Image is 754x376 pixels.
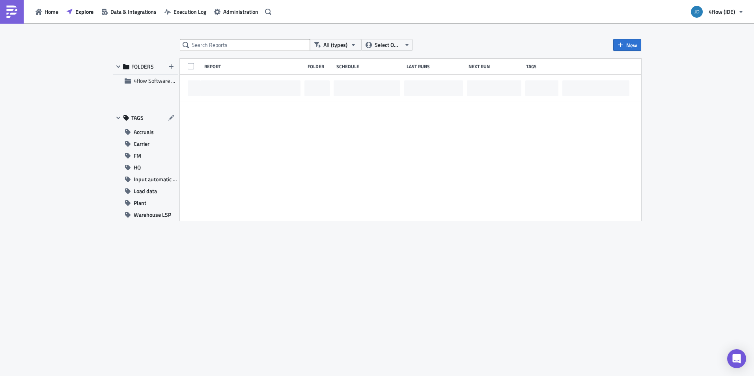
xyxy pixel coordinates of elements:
button: Select Owner [361,39,412,51]
span: HQ [134,162,141,173]
span: Accruals [134,126,154,138]
button: Accruals [113,126,178,138]
button: Input automatic process JDE [113,173,178,185]
span: Data & Integrations [110,7,157,16]
span: FM [134,150,141,162]
div: Tags [526,63,559,69]
span: Administration [223,7,258,16]
button: New [613,39,641,51]
img: Avatar [690,5,704,19]
span: New [626,41,637,49]
button: Carrier [113,138,178,150]
span: Select Owner [375,41,401,49]
span: Home [45,7,58,16]
span: Plant [134,197,146,209]
span: Carrier [134,138,149,150]
span: Input automatic process JDE [134,173,178,185]
button: Load data [113,185,178,197]
input: Search Reports [180,39,310,51]
button: All (types) [310,39,361,51]
button: HQ [113,162,178,173]
span: All (types) [323,41,347,49]
button: Explore [62,6,97,18]
div: Next Run [468,63,523,69]
span: Explore [75,7,93,16]
div: Schedule [336,63,403,69]
span: 4flow Software KAM [134,76,182,85]
div: Report [204,63,304,69]
img: PushMetrics [6,6,18,18]
div: Open Intercom Messenger [727,349,746,368]
button: 4flow (JDE) [686,3,748,20]
button: Plant [113,197,178,209]
span: Execution Log [174,7,206,16]
button: FM [113,150,178,162]
button: Warehouse LSP [113,209,178,221]
span: FOLDERS [131,63,154,70]
div: Folder [308,63,332,69]
div: Last Runs [407,63,465,69]
button: Home [32,6,62,18]
span: TAGS [131,114,144,121]
span: Load data [134,185,157,197]
button: Execution Log [161,6,210,18]
span: Warehouse LSP [134,209,171,221]
button: Administration [210,6,262,18]
button: Data & Integrations [97,6,161,18]
span: 4flow (JDE) [709,7,735,16]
